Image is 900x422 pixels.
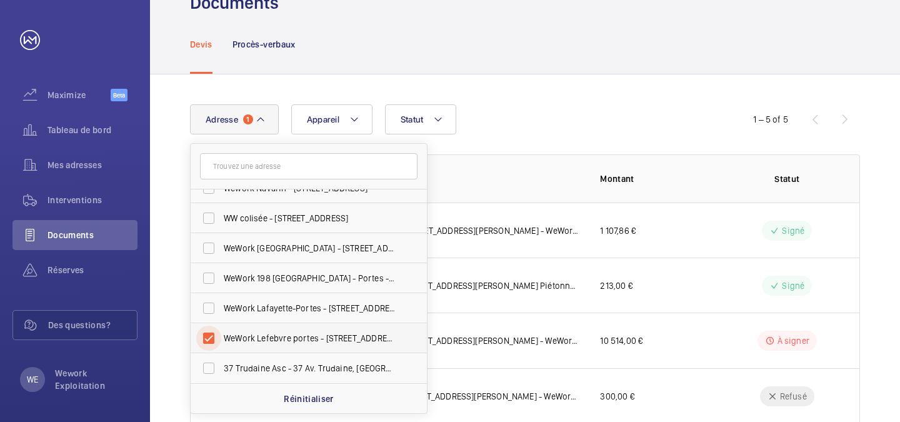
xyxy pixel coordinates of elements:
[47,194,137,206] span: Interventions
[111,89,127,101] span: Beta
[350,224,580,237] p: Q00019296 - [STREET_ADDRESS][PERSON_NAME] - WeWork Exploitation - Porte Piétonne Entrée Principal...
[350,279,580,292] p: Q00018752 - [STREET_ADDRESS][PERSON_NAME] Piétonne Entrée Secondaire 24057180
[27,373,38,386] p: WE
[753,113,788,126] div: 1 – 5 of 5
[190,38,212,51] p: Devis
[224,302,396,314] span: WeWork Lafayette-Portes - [STREET_ADDRESS][PERSON_NAME]
[777,334,809,347] p: À signer
[307,114,339,124] span: Appareil
[224,242,396,254] span: WeWork [GEOGRAPHIC_DATA] - [STREET_ADDRESS]
[224,272,396,284] span: WeWork 198 [GEOGRAPHIC_DATA] - Portes - 198 Av. de [GEOGRAPHIC_DATA], [GEOGRAPHIC_DATA] 75013
[600,334,642,347] p: 10 514,00 €
[47,159,137,171] span: Mes adresses
[782,279,804,292] p: Signé
[48,319,137,331] span: Des questions?
[190,104,279,134] button: Adresse1
[600,279,632,292] p: 213,00 €
[224,212,396,224] span: WW colisée - [STREET_ADDRESS]
[47,89,111,101] span: Maximize
[740,173,834,185] p: Statut
[350,173,580,185] p: Description
[600,173,719,185] p: Montant
[385,104,457,134] button: Statut
[284,393,334,405] p: Réinitialiser
[350,390,580,403] p: Q00016219 - [STREET_ADDRESS][PERSON_NAME] - WeWork Exploitation
[782,224,804,237] p: Signé
[780,390,807,403] p: Refusé
[243,114,253,124] span: 1
[232,38,296,51] p: Procès-verbaux
[401,114,424,124] span: Statut
[47,124,137,136] span: Tableau de bord
[206,114,238,124] span: Adresse
[200,153,417,179] input: Trouvez une adresse
[600,390,634,403] p: 300,00 €
[350,334,580,347] p: Q00017055 - [STREET_ADDRESS][PERSON_NAME] - WeWork Exploitation - Porte entrée principale -
[55,367,130,392] p: Wework Exploitation
[600,224,636,237] p: 1 107,86 €
[47,264,137,276] span: Réserves
[224,332,396,344] span: WeWork Lefebvre portes - [STREET_ADDRESS][PERSON_NAME]
[47,229,137,241] span: Documents
[291,104,372,134] button: Appareil
[224,362,396,374] span: 37 Trudaine Asc - 37 Av. Trudaine, [GEOGRAPHIC_DATA]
